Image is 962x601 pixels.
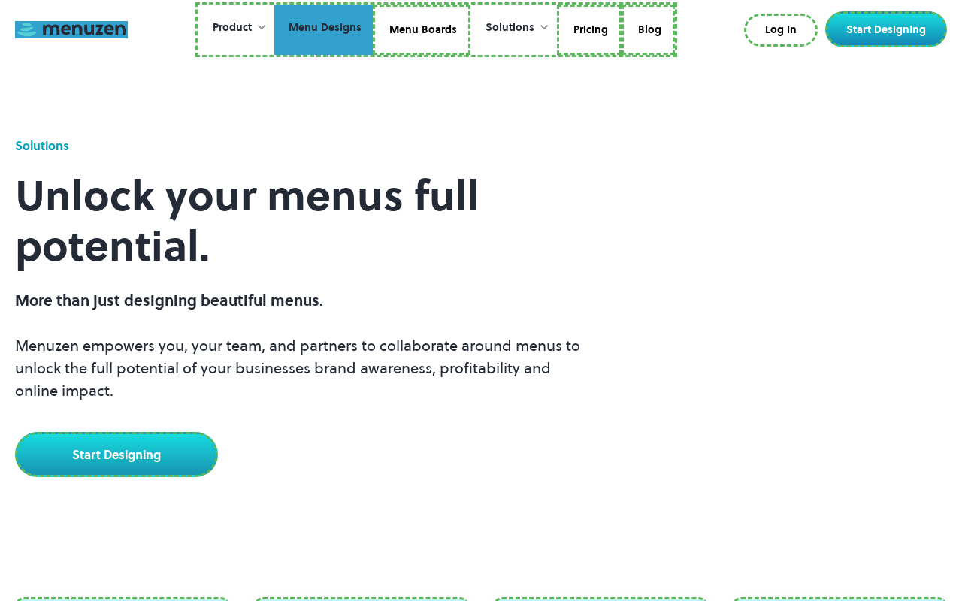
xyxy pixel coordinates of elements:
div: Solutions [15,137,69,155]
div: Solutions [470,5,557,51]
div: Solutions [486,20,534,36]
div: Product [198,5,274,51]
span: More than just designing beautiful menus. [15,290,323,311]
div: Product [213,20,252,36]
a: Menu Designs [274,5,373,56]
a: Blog [622,5,675,56]
a: Log In [744,14,818,47]
h1: Unlock your menus full potential. [15,171,592,271]
a: Start Designing [825,11,947,47]
a: Menu Boards [373,5,470,56]
a: Pricing [557,5,622,56]
p: Menuzen empowers you, your team, and partners to collaborate around menus to unlock the full pote... [15,289,592,402]
a: Start Designing [15,432,218,477]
